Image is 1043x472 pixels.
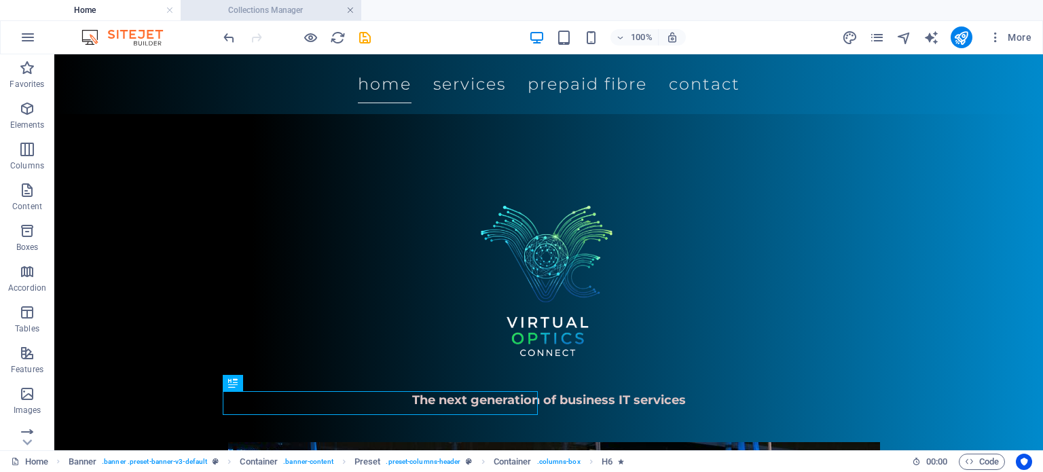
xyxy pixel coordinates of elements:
[16,242,39,253] p: Boxes
[666,31,678,43] i: On resize automatically adjust zoom level to fit chosen device.
[357,30,373,46] i: Save (Ctrl+S)
[14,405,41,416] p: Images
[8,283,46,293] p: Accordion
[466,458,472,465] i: This element is a customizable preset
[537,454,581,470] span: . columns-box
[283,454,333,470] span: . banner-content
[330,30,346,46] i: Reload page
[386,454,460,470] span: . preset-columns-header
[959,454,1005,470] button: Code
[240,454,278,470] span: Click to select. Double-click to edit
[618,458,624,465] i: Element contains an animation
[181,3,361,18] h4: Collections Manager
[494,454,532,470] span: Click to select. Double-click to edit
[213,458,219,465] i: This element is a customizable preset
[912,454,948,470] h6: Session time
[12,201,42,212] p: Content
[923,30,939,46] i: AI Writer
[869,30,885,46] i: Pages (Ctrl+Alt+S)
[896,29,913,46] button: navigator
[926,454,947,470] span: 00 00
[631,29,653,46] h6: 100%
[78,29,180,46] img: Editor Logo
[10,160,44,171] p: Columns
[69,454,97,470] span: Click to select. Double-click to edit
[842,30,858,46] i: Design (Ctrl+Alt+Y)
[356,29,373,46] button: save
[869,29,885,46] button: pages
[951,26,972,48] button: publish
[221,29,237,46] button: undo
[11,454,48,470] a: Click to cancel selection. Double-click to open Pages
[923,29,940,46] button: text_generator
[221,30,237,46] i: Undo: change_data (Ctrl+Z)
[10,120,45,130] p: Elements
[102,454,207,470] span: . banner .preset-banner-v3-default
[302,29,318,46] button: Click here to leave preview mode and continue editing
[11,364,43,375] p: Features
[989,31,1031,44] span: More
[953,30,969,46] i: Publish
[965,454,999,470] span: Code
[896,30,912,46] i: Navigator
[842,29,858,46] button: design
[329,29,346,46] button: reload
[354,454,381,470] span: Click to select. Double-click to edit
[983,26,1037,48] button: More
[15,323,39,334] p: Tables
[602,454,612,470] span: Click to select. Double-click to edit
[610,29,659,46] button: 100%
[1016,454,1032,470] button: Usercentrics
[936,456,938,467] span: :
[10,79,44,90] p: Favorites
[69,454,625,470] nav: breadcrumb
